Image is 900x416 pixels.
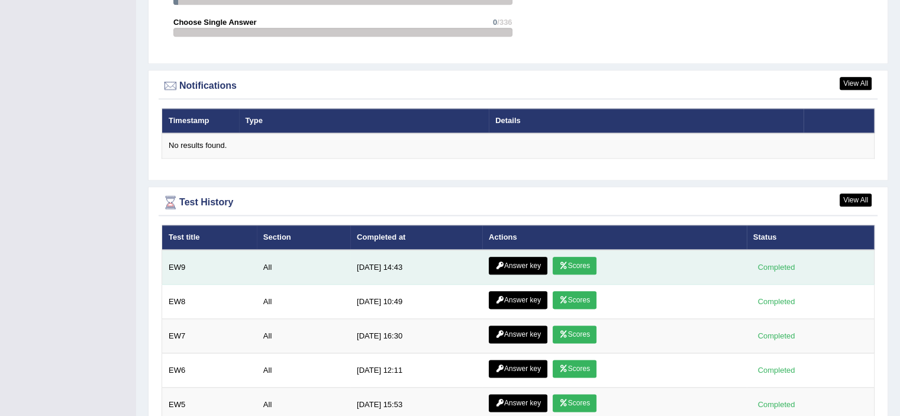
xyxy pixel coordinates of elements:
[257,225,350,250] th: Section
[753,261,799,273] div: Completed
[239,108,489,133] th: Type
[162,250,257,285] td: EW9
[482,225,747,250] th: Actions
[350,319,482,353] td: [DATE] 16:30
[257,250,350,285] td: All
[162,319,257,353] td: EW7
[489,394,547,412] a: Answer key
[169,140,867,151] div: No results found.
[489,108,803,133] th: Details
[497,18,512,27] span: /336
[553,257,596,275] a: Scores
[753,330,799,342] div: Completed
[753,364,799,376] div: Completed
[489,257,547,275] a: Answer key
[350,285,482,319] td: [DATE] 10:49
[162,285,257,319] td: EW8
[753,295,799,308] div: Completed
[162,353,257,388] td: EW6
[257,319,350,353] td: All
[489,325,547,343] a: Answer key
[489,291,547,309] a: Answer key
[162,77,875,95] div: Notifications
[553,360,596,378] a: Scores
[489,360,547,378] a: Answer key
[553,291,596,309] a: Scores
[840,77,872,90] a: View All
[493,18,497,27] span: 0
[553,394,596,412] a: Scores
[173,18,256,27] strong: Choose Single Answer
[747,225,875,250] th: Status
[350,225,482,250] th: Completed at
[162,108,239,133] th: Timestamp
[162,194,875,211] div: Test History
[257,353,350,388] td: All
[350,353,482,388] td: [DATE] 12:11
[257,285,350,319] td: All
[350,250,482,285] td: [DATE] 14:43
[753,398,799,411] div: Completed
[553,325,596,343] a: Scores
[840,194,872,207] a: View All
[162,225,257,250] th: Test title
